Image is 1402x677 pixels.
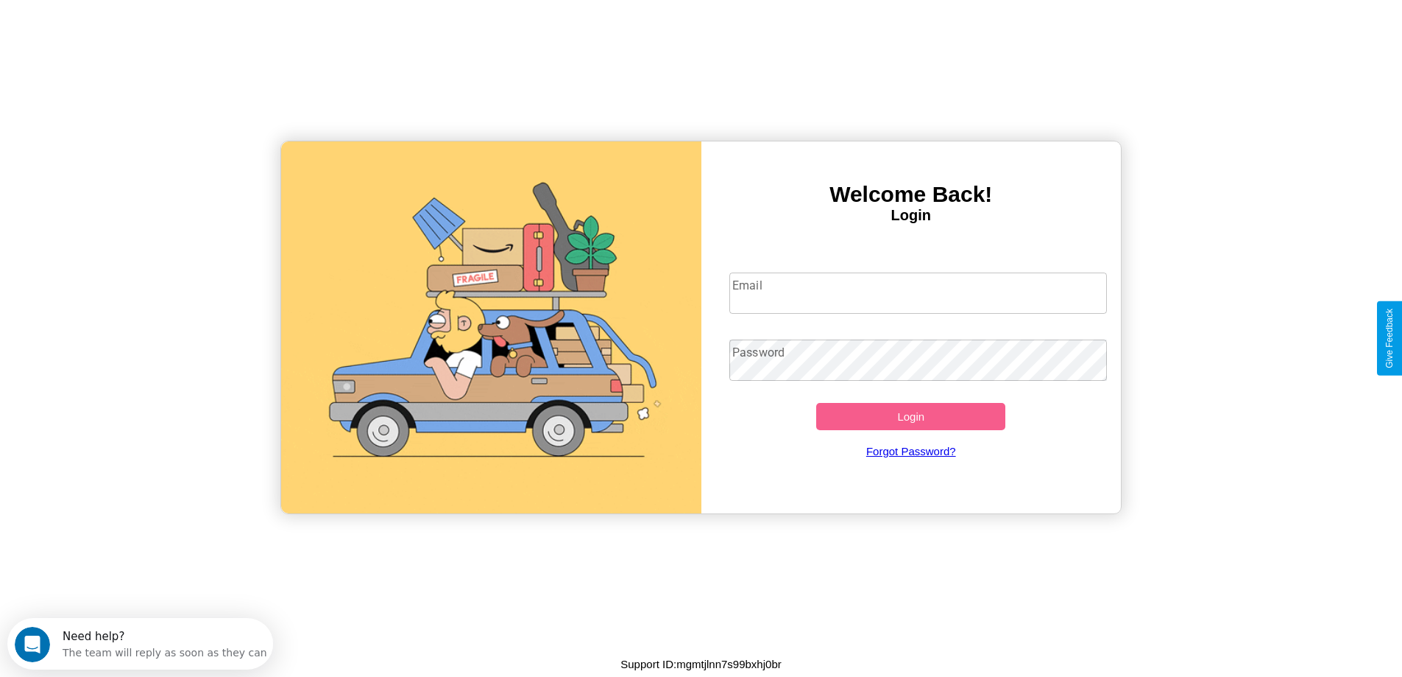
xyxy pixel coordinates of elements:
[55,13,260,24] div: Need help?
[722,430,1100,472] a: Forgot Password?
[701,207,1122,224] h4: Login
[1384,309,1395,368] div: Give Feedback
[620,654,781,674] p: Support ID: mgmtjlnn7s99bxhj0br
[701,182,1122,207] h3: Welcome Back!
[7,618,273,670] iframe: Intercom live chat discovery launcher
[55,24,260,40] div: The team will reply as soon as they can
[281,141,701,513] img: gif
[6,6,274,46] div: Open Intercom Messenger
[816,403,1005,430] button: Login
[15,627,50,662] iframe: Intercom live chat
